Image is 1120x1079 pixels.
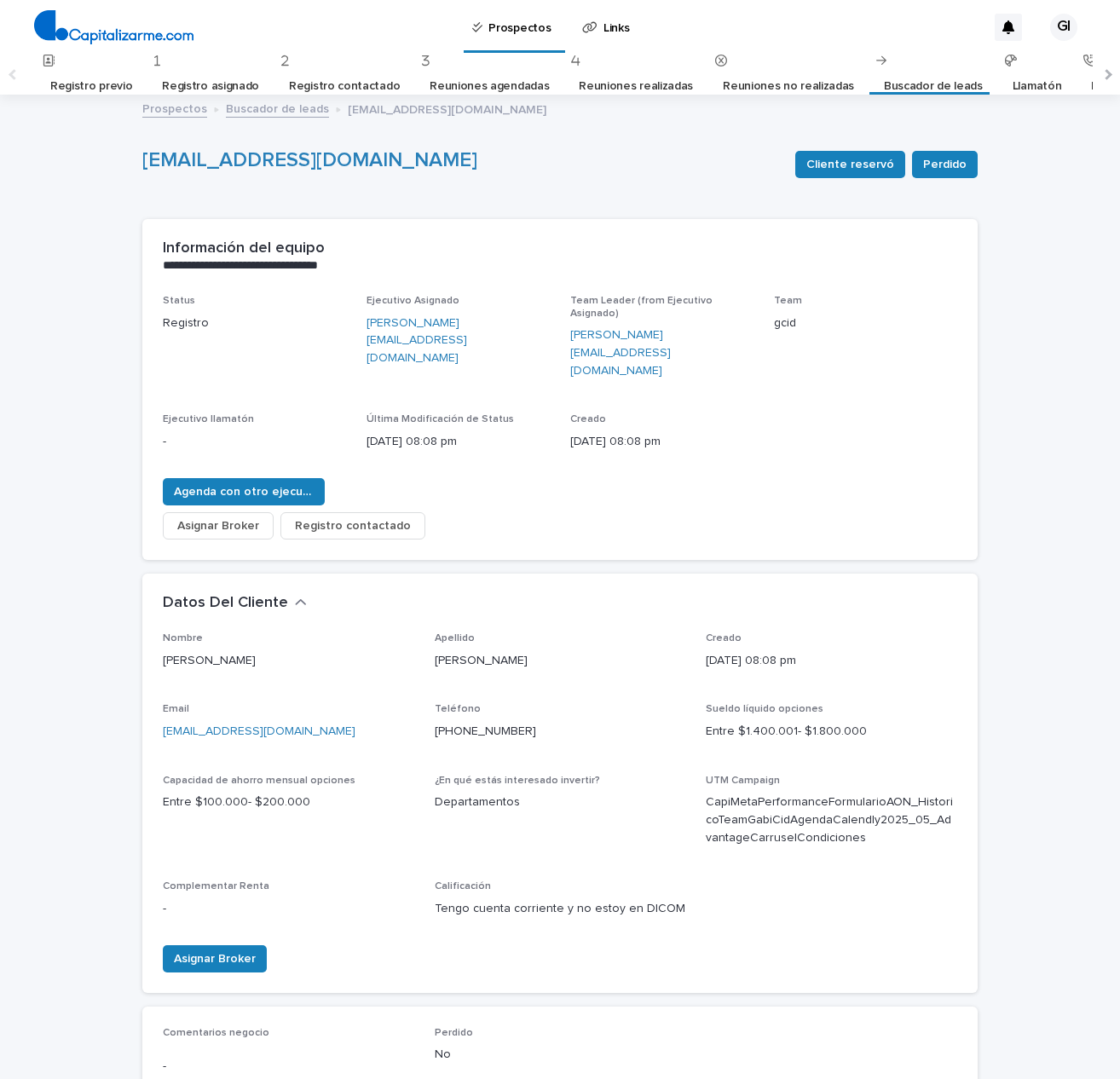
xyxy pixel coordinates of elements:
h2: Información del equipo [163,239,325,258]
p: [DATE] 08:08 pm [570,433,753,451]
span: Agenda con otro ejecutivo [174,483,314,500]
span: Comentarios negocio [163,1028,269,1038]
p: gcid [774,314,957,332]
button: Asignar Broker [163,945,267,972]
p: [DATE] 08:08 pm [367,433,550,451]
a: [PERSON_NAME][EMAIL_ADDRESS][DOMAIN_NAME] [367,314,550,367]
span: Teléfono [435,704,481,714]
p: Tengo cuenta corriente y no estoy en DICOM [435,900,686,918]
button: Asignar Broker [163,512,274,539]
span: Apellido [435,633,475,643]
p: Registro [163,314,346,332]
button: Perdido [912,151,978,178]
a: Reuniones agendadas [430,66,549,107]
a: Reuniones realizadas [579,66,693,107]
span: Última Modificación de Status [367,414,514,424]
span: Creado [706,633,742,643]
span: Perdido [923,156,967,173]
span: Calificación [435,881,491,891]
div: GI [1050,14,1077,41]
p: Departamentos [435,793,686,811]
span: Cliente reservó [806,156,894,173]
span: Capacidad de ahorro mensual opciones [163,776,355,786]
span: Perdido [435,1028,473,1038]
p: - [163,900,414,918]
button: Agenda con otro ejecutivo [163,478,325,505]
a: Buscador de leads [226,98,329,118]
a: Registro contactado [289,66,400,107]
span: Nombre [163,633,203,643]
button: Datos Del Cliente [163,594,307,613]
a: [EMAIL_ADDRESS][DOMAIN_NAME] [163,725,355,737]
button: Cliente reservó [795,151,905,178]
span: Status [163,296,195,306]
a: [EMAIL_ADDRESS][DOMAIN_NAME] [142,150,477,170]
a: Buscador de leads [884,66,983,107]
a: [PERSON_NAME][EMAIL_ADDRESS][DOMAIN_NAME] [570,326,753,379]
span: UTM Campaign [706,776,780,786]
a: Llamatón [1013,66,1062,107]
span: Registro contactado [295,517,411,534]
p: No [435,1046,686,1064]
a: Prospectos [142,98,207,118]
p: Entre $100.000- $200.000 [163,793,414,811]
a: Registro asignado [162,66,259,107]
a: Reuniones no realizadas [723,66,854,107]
span: Ejecutivo Asignado [367,296,459,306]
h2: Datos Del Cliente [163,594,288,613]
span: Sueldo líquido opciones [706,704,823,714]
span: ¿En qué estás interesado invertir? [435,776,600,786]
span: Asignar Broker [177,517,259,534]
button: Registro contactado [280,512,425,539]
p: - [163,1058,414,1076]
a: Registro previo [50,66,132,107]
span: Team Leader (from Ejecutivo Asignado) [570,296,713,318]
p: Entre $1.400.001- $1.800.000 [706,723,957,741]
span: Complementar Renta [163,881,269,891]
p: CapiMetaPerformanceFormularioAON_HistoricoTeamGabiCidAgendaCalendly2025_05_AdvantageCarruselCondi... [706,793,957,846]
span: Creado [570,414,606,424]
p: [EMAIL_ADDRESS][DOMAIN_NAME] [348,99,546,118]
span: Asignar Broker [174,950,256,967]
p: [PERSON_NAME] [435,652,686,670]
p: [DATE] 08:08 pm [706,652,957,670]
p: [PERSON_NAME] [163,652,414,670]
span: Team [774,296,802,306]
span: Ejecutivo llamatón [163,414,254,424]
p: - [163,433,346,451]
img: 4arMvv9wSvmHTHbXwTim [34,10,193,44]
a: [PHONE_NUMBER] [435,725,536,737]
span: Email [163,704,189,714]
